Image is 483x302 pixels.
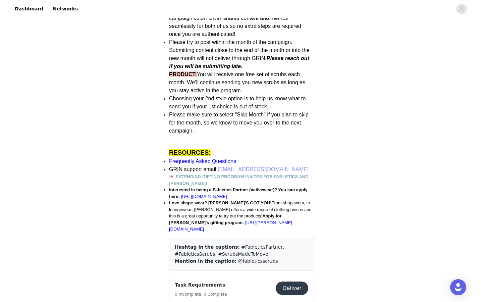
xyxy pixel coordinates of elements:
div: avatar [458,4,465,14]
strong: PRODUCT: [169,71,197,77]
h4: Task Requirements [175,282,227,289]
strong: Please reach out if you will be submitting late. [169,55,309,69]
span: Choosing your 2nd style option is to help us know what to send you if your 1st choice is out of s... [169,96,306,109]
strong: Apply for [PERSON_NAME]'s gifting program: [169,213,281,225]
h5: 0 Incomplete, 0 Complete [175,291,227,297]
span: #FableticsPartner, #FableticsScrubs, #ScrubsMadeToMove [175,244,284,257]
a: [EMAIL_ADDRESS][DOMAIN_NAME] [218,166,309,172]
span: RESOURCES: [169,149,211,156]
a: Dashboard [11,1,47,16]
span: From shapewear, to loungewear; [PERSON_NAME] offers a wide range of clothing pieces and this is a... [169,200,312,232]
div: Open Intercom Messenger [450,279,466,295]
span: Please make sure to select "Skip Month" if you plan to skip for the month, so we know to move you... [169,112,309,134]
a: [URL][DOMAIN_NAME] [181,194,227,199]
span: Mention in the caption: [175,258,236,264]
a: Networks [49,1,82,16]
button: Deliver [276,282,308,295]
span: GRIN support email: [169,166,309,172]
span: @fableticsscrubs [238,258,278,264]
span: You will receive one free set of scrubs each month. We’ll continue sending you new scrubs as long... [169,71,305,93]
strong: Love shape-wear? [PERSON_NAME]'S GOT YOU! [169,200,272,205]
a: Frequently Asked Questions [169,158,236,164]
strong: Interested in being a Fabletics Partner (activewear)? You can apply here: [169,187,308,199]
strong: 💌 EXTENDING GIFTING PROGRAM INVITES FOR FABLETICS AND [PERSON_NAME]! [169,174,309,186]
span: Please try to post within the month of the campaign. Submitting content close to the end of the m... [169,39,310,69]
span: Hashtag in the captions: [175,244,240,250]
